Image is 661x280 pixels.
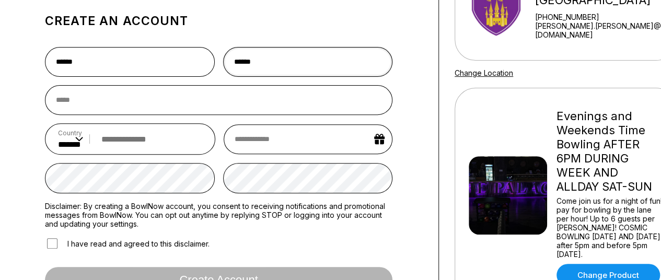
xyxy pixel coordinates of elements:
input: I have read and agreed to this disclaimer. [47,238,57,249]
label: I have read and agreed to this disclaimer. [45,237,210,250]
label: Disclaimer: By creating a BowlNow account, you consent to receiving notifications and promotional... [45,202,392,228]
a: Change Location [455,68,513,77]
label: Country [58,129,83,137]
img: Evenings and Weekends Time Bowling AFTER 6PM DURING WEEK AND ALLDAY SAT-SUN [469,156,547,235]
h1: Create an account [45,14,392,28]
